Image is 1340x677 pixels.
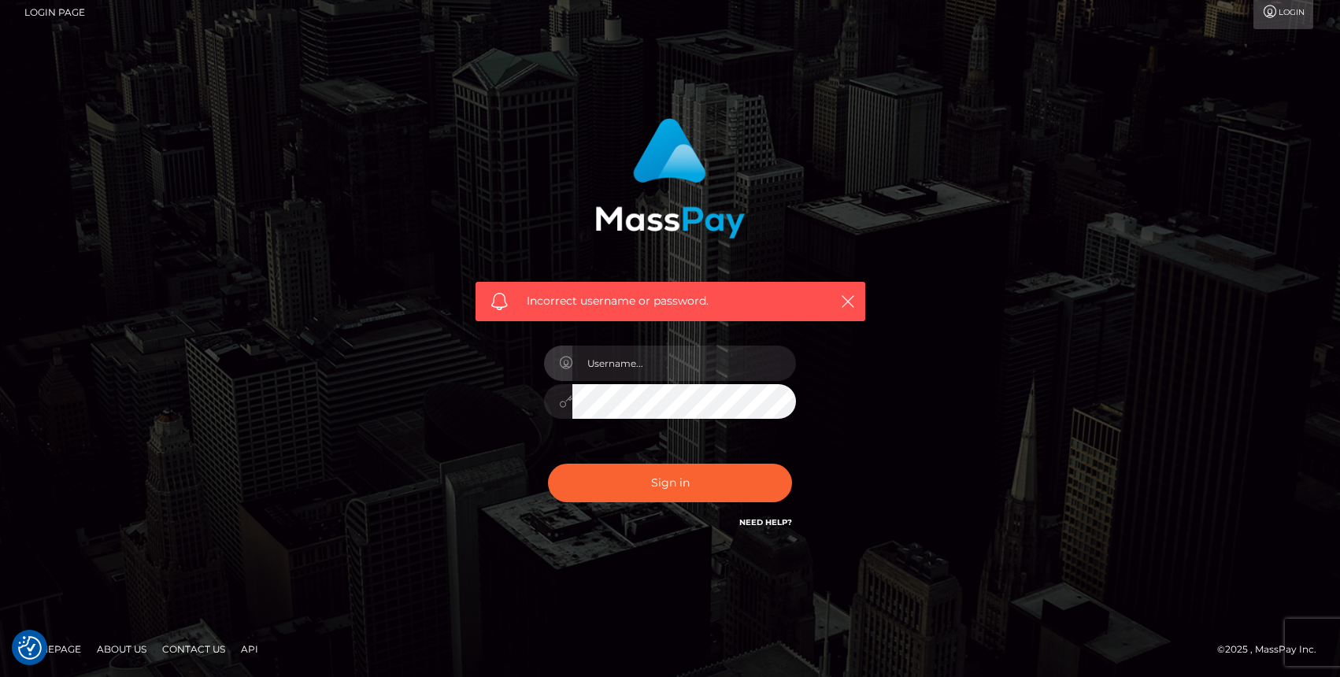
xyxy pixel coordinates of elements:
button: Sign in [548,464,792,502]
span: Incorrect username or password. [527,293,814,309]
a: About Us [91,637,153,661]
img: MassPay Login [595,118,745,239]
div: © 2025 , MassPay Inc. [1217,641,1328,658]
img: Revisit consent button [18,636,42,660]
input: Username... [572,346,796,381]
a: API [235,637,265,661]
button: Consent Preferences [18,636,42,660]
a: Need Help? [739,517,792,527]
a: Contact Us [156,637,231,661]
a: Homepage [17,637,87,661]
